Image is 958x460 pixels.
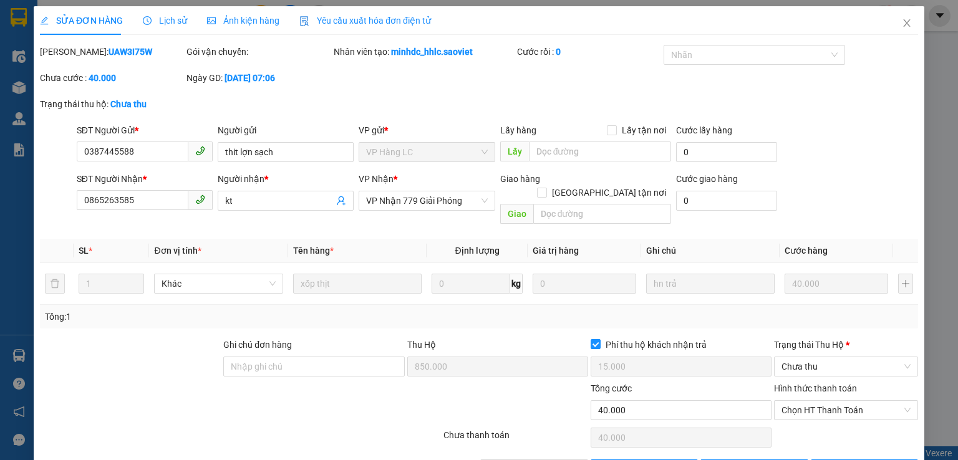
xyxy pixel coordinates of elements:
span: Định lượng [455,246,499,256]
th: Ghi chú [641,239,780,263]
span: phone [195,194,205,204]
span: kg [510,274,523,294]
span: edit [40,16,49,25]
input: Cước lấy hàng [676,142,777,162]
span: Yêu cầu xuất hóa đơn điện tử [299,16,431,26]
input: Dọc đường [528,141,671,161]
div: Tổng: 1 [45,310,370,323]
span: Giao [500,204,533,224]
div: SĐT Người Gửi [77,123,213,137]
span: user-add [336,196,346,206]
span: Ảnh kiện hàng [207,16,279,26]
span: Chưa thu [781,357,911,376]
input: 0 [785,274,888,294]
div: [PERSON_NAME]: [40,45,184,59]
div: Cước rồi : [517,45,661,59]
span: Lấy hàng [500,125,536,135]
b: Chưa thu [110,99,147,109]
span: [GEOGRAPHIC_DATA] tận nơi [547,186,671,199]
div: Ngày GD: [186,71,331,85]
div: Trạng thái thu hộ: [40,97,221,111]
div: Chưa thanh toán [442,428,589,450]
span: Phí thu hộ khách nhận trả [601,338,712,352]
span: Khác [162,274,275,293]
span: SỬA ĐƠN HÀNG [40,16,123,26]
div: SĐT Người Nhận [77,172,213,186]
span: clock-circle [143,16,152,25]
span: Thu Hộ [407,340,435,350]
button: plus [898,274,913,294]
input: Ghi chú đơn hàng [223,357,404,376]
span: VP Nhận 779 Giải Phóng [366,191,487,210]
b: minhdc_hhlc.saoviet [391,47,473,57]
span: Giá trị hàng [533,246,579,256]
span: Đơn vị tính [154,246,201,256]
label: Cước giao hàng [676,174,738,184]
span: Tên hàng [293,246,334,256]
span: phone [195,146,205,156]
button: Close [889,6,924,41]
span: VP Hàng LC [366,143,487,161]
div: Nhân viên tạo: [334,45,515,59]
span: Chọn HT Thanh Toán [781,401,911,419]
input: Ghi Chú [646,274,775,294]
div: Gói vận chuyển: [186,45,331,59]
b: 40.000 [89,73,116,83]
span: Lấy [500,141,528,161]
span: Tổng cước [591,383,632,393]
span: Lấy tận nơi [617,123,671,137]
img: icon [299,16,309,26]
input: Dọc đường [533,204,671,224]
div: Chưa cước : [40,71,184,85]
label: Hình thức thanh toán [774,383,857,393]
label: Ghi chú đơn hàng [223,340,292,350]
span: SL [79,246,89,256]
span: VP Nhận [359,174,394,184]
span: Cước hàng [785,246,828,256]
input: Cước giao hàng [676,191,777,211]
div: Người gửi [218,123,354,137]
input: 0 [533,274,636,294]
div: Trạng thái Thu Hộ [774,338,918,352]
button: delete [45,274,65,294]
div: Người nhận [218,172,354,186]
div: VP gửi [359,123,495,137]
input: VD: Bàn, Ghế [293,274,422,294]
span: Lịch sử [143,16,187,26]
label: Cước lấy hàng [676,125,732,135]
b: UAW3I75W [109,47,152,57]
span: Giao hàng [500,174,539,184]
b: 0 [556,47,561,57]
b: [DATE] 07:06 [225,73,275,83]
span: close [902,18,912,28]
span: picture [207,16,216,25]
